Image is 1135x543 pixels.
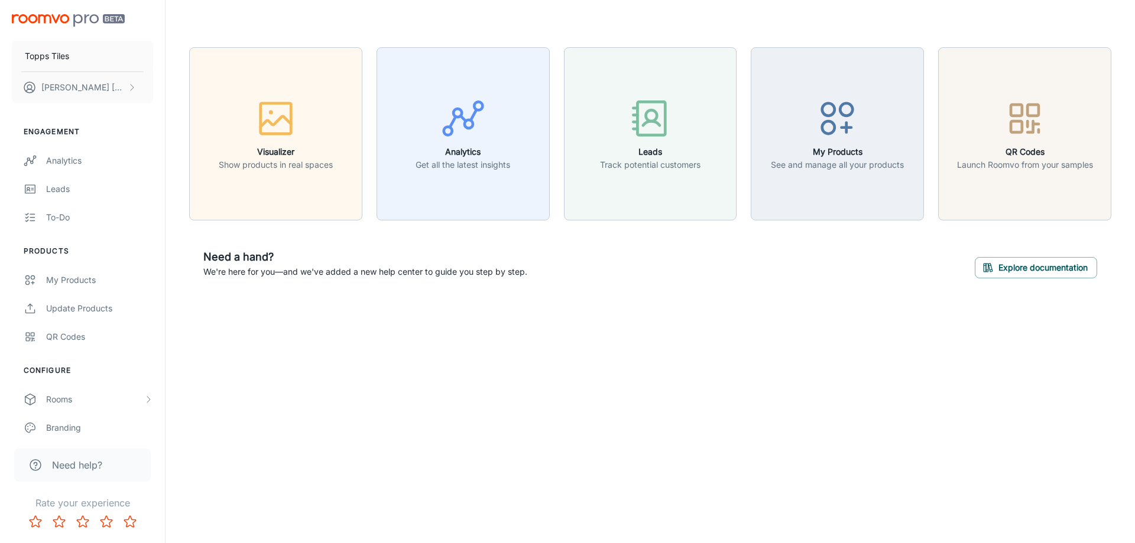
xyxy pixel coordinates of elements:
h6: QR Codes [957,145,1093,158]
div: My Products [46,274,153,287]
a: QR CodesLaunch Roomvo from your samples [938,127,1111,139]
h6: My Products [771,145,904,158]
div: To-do [46,211,153,224]
p: Launch Roomvo from your samples [957,158,1093,171]
div: Update Products [46,302,153,315]
a: AnalyticsGet all the latest insights [377,127,550,139]
button: My ProductsSee and manage all your products [751,47,924,220]
a: My ProductsSee and manage all your products [751,127,924,139]
h6: Leads [600,145,701,158]
p: Track potential customers [600,158,701,171]
p: See and manage all your products [771,158,904,171]
h6: Visualizer [219,145,333,158]
img: Roomvo PRO Beta [12,14,125,27]
button: LeadsTrack potential customers [564,47,737,220]
button: Topps Tiles [12,41,153,71]
p: We're here for you—and we've added a new help center to guide you step by step. [203,265,527,278]
h6: Analytics [416,145,510,158]
h6: Need a hand? [203,249,527,265]
div: Leads [46,183,153,196]
div: Analytics [46,154,153,167]
a: LeadsTrack potential customers [564,127,737,139]
div: QR Codes [46,330,153,343]
button: AnalyticsGet all the latest insights [377,47,550,220]
p: Get all the latest insights [416,158,510,171]
button: QR CodesLaunch Roomvo from your samples [938,47,1111,220]
p: Topps Tiles [25,50,69,63]
p: [PERSON_NAME] [PERSON_NAME] [41,81,125,94]
button: Explore documentation [975,257,1097,278]
a: Explore documentation [975,261,1097,272]
button: [PERSON_NAME] [PERSON_NAME] [12,72,153,103]
button: VisualizerShow products in real spaces [189,47,362,220]
p: Show products in real spaces [219,158,333,171]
